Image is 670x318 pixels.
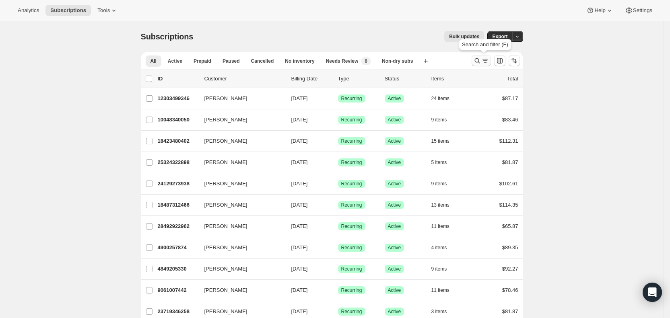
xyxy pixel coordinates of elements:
[341,223,362,230] span: Recurring
[509,55,520,66] button: Sort the results
[200,177,280,190] button: [PERSON_NAME]
[50,7,86,14] span: Subscriptions
[388,266,401,272] span: Active
[204,75,285,83] p: Customer
[388,138,401,144] span: Active
[158,306,518,317] div: 23719346258[PERSON_NAME][DATE]SuccessRecurringSuccessActive3 items$81.87
[388,202,401,208] span: Active
[431,202,449,208] span: 13 items
[502,95,518,101] span: $87.17
[502,223,518,229] span: $65.87
[291,75,332,83] p: Billing Date
[18,7,39,14] span: Analytics
[168,58,182,64] span: Active
[204,158,247,166] span: [PERSON_NAME]
[285,58,314,64] span: No inventory
[158,93,518,104] div: 12303499346[PERSON_NAME][DATE]SuccessRecurringSuccessActive24 items$87.17
[200,135,280,148] button: [PERSON_NAME]
[502,117,518,123] span: $83.46
[502,266,518,272] span: $92.27
[581,5,618,16] button: Help
[291,287,308,293] span: [DATE]
[341,202,362,208] span: Recurring
[200,199,280,211] button: [PERSON_NAME]
[341,138,362,144] span: Recurring
[204,201,247,209] span: [PERSON_NAME]
[431,95,449,102] span: 24 items
[200,241,280,254] button: [PERSON_NAME]
[204,94,247,103] span: [PERSON_NAME]
[431,178,456,189] button: 9 items
[158,242,518,253] div: 4900257874[PERSON_NAME][DATE]SuccessRecurringSuccessActive4 items$89.35
[431,93,458,104] button: 24 items
[431,242,456,253] button: 4 items
[158,158,198,166] p: 25324322898
[431,138,449,144] span: 15 items
[97,7,110,14] span: Tools
[472,55,491,66] button: Search and filter results
[431,199,458,211] button: 13 items
[388,223,401,230] span: Active
[158,244,198,252] p: 4900257874
[388,287,401,293] span: Active
[291,266,308,272] span: [DATE]
[431,75,472,83] div: Items
[158,137,198,145] p: 18423480402
[620,5,657,16] button: Settings
[431,159,447,166] span: 5 items
[158,221,518,232] div: 28492922962[PERSON_NAME][DATE]SuccessRecurringSuccessActive11 items$65.87
[487,31,512,42] button: Export
[158,157,518,168] div: 25324322898[PERSON_NAME][DATE]SuccessRecurringSuccessActive5 items$81.87
[158,135,518,147] div: 18423480402[PERSON_NAME][DATE]SuccessRecurringSuccessActive15 items$112.31
[150,58,157,64] span: All
[291,308,308,314] span: [DATE]
[158,286,198,294] p: 9061007442
[341,266,362,272] span: Recurring
[291,244,308,250] span: [DATE]
[291,223,308,229] span: [DATE]
[431,308,447,315] span: 3 items
[492,33,507,40] span: Export
[200,284,280,297] button: [PERSON_NAME]
[158,199,518,211] div: 18487312466[PERSON_NAME][DATE]SuccessRecurringSuccessActive13 items$114.35
[341,181,362,187] span: Recurring
[341,95,362,102] span: Recurring
[341,244,362,251] span: Recurring
[200,113,280,126] button: [PERSON_NAME]
[388,95,401,102] span: Active
[341,159,362,166] span: Recurring
[431,266,447,272] span: 9 items
[200,220,280,233] button: [PERSON_NAME]
[431,287,449,293] span: 11 items
[158,263,518,275] div: 4849205330[PERSON_NAME][DATE]SuccessRecurringSuccessActive9 items$92.27
[158,178,518,189] div: 24129273938[PERSON_NAME][DATE]SuccessRecurringSuccessActive9 items$102.61
[341,287,362,293] span: Recurring
[158,75,198,83] p: ID
[204,308,247,316] span: [PERSON_NAME]
[200,156,280,169] button: [PERSON_NAME]
[365,58,367,64] span: 8
[431,157,456,168] button: 5 items
[158,308,198,316] p: 23719346258
[494,55,505,66] button: Customize table column order and visibility
[499,181,518,187] span: $102.61
[388,117,401,123] span: Active
[594,7,605,14] span: Help
[431,306,456,317] button: 3 items
[431,181,447,187] span: 9 items
[194,58,211,64] span: Prepaid
[223,58,240,64] span: Paused
[204,265,247,273] span: [PERSON_NAME]
[382,58,413,64] span: Non-dry subs
[499,138,518,144] span: $112.31
[204,286,247,294] span: [PERSON_NAME]
[502,308,518,314] span: $81.87
[341,117,362,123] span: Recurring
[291,95,308,101] span: [DATE]
[45,5,91,16] button: Subscriptions
[388,159,401,166] span: Active
[200,305,280,318] button: [PERSON_NAME]
[93,5,123,16] button: Tools
[204,116,247,124] span: [PERSON_NAME]
[388,181,401,187] span: Active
